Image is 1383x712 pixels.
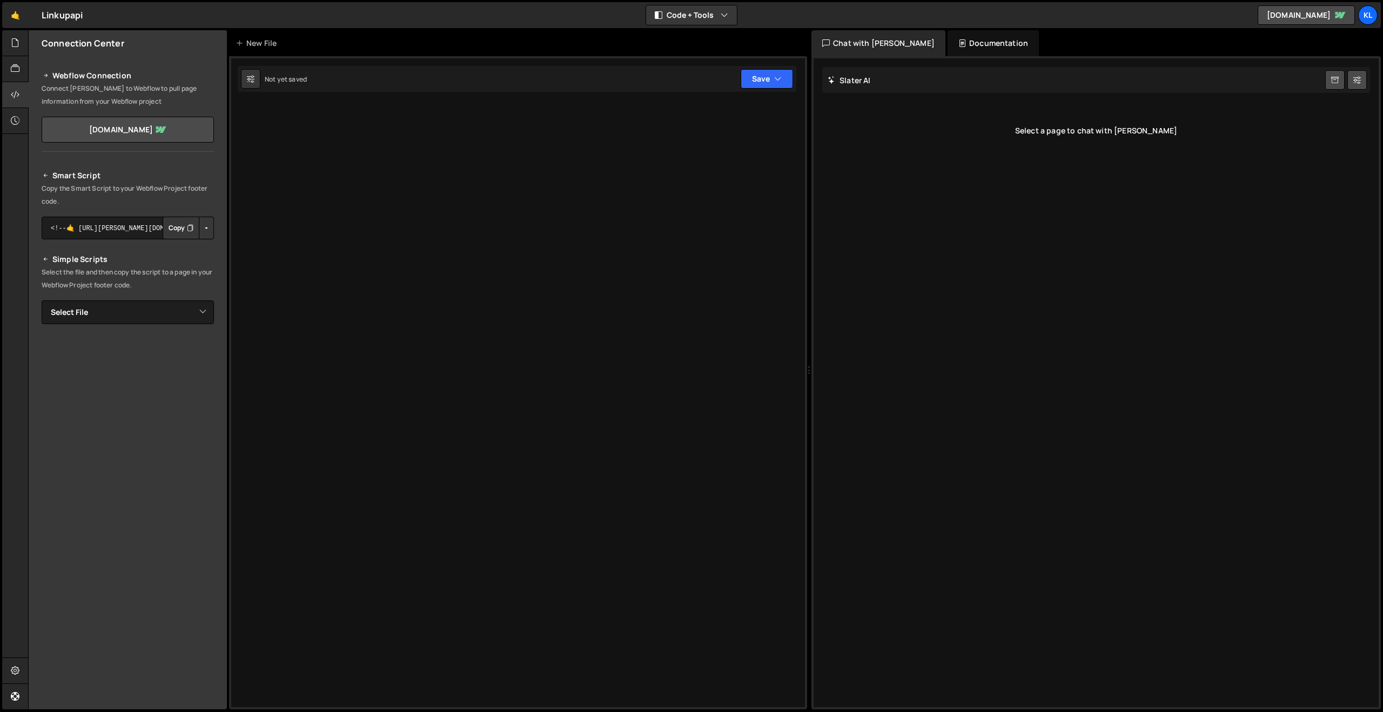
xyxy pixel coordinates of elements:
[163,217,214,239] div: Button group with nested dropdown
[42,9,83,22] div: Linkupapi
[42,253,214,266] h2: Simple Scripts
[42,182,214,208] p: Copy the Smart Script to your Webflow Project footer code.
[42,266,214,292] p: Select the file and then copy the script to a page in your Webflow Project footer code.
[2,2,29,28] a: 🤙
[42,117,214,143] a: [DOMAIN_NAME]
[42,217,214,239] textarea: <!--🤙 [URL][PERSON_NAME][DOMAIN_NAME]> <script>document.addEventListener("DOMContentLoaded", func...
[265,75,307,84] div: Not yet saved
[42,82,214,108] p: Connect [PERSON_NAME] to Webflow to pull page information from your Webflow project
[828,75,871,85] h2: Slater AI
[42,446,215,543] iframe: YouTube video player
[1358,5,1378,25] a: Kl
[42,342,215,439] iframe: YouTube video player
[646,5,737,25] button: Code + Tools
[42,169,214,182] h2: Smart Script
[948,30,1039,56] div: Documentation
[811,30,945,56] div: Chat with [PERSON_NAME]
[236,38,281,49] div: New File
[822,109,1370,152] div: Select a page to chat with [PERSON_NAME]
[42,69,214,82] h2: Webflow Connection
[1258,5,1355,25] a: [DOMAIN_NAME]
[741,69,793,89] button: Save
[42,37,124,49] h2: Connection Center
[163,217,199,239] button: Copy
